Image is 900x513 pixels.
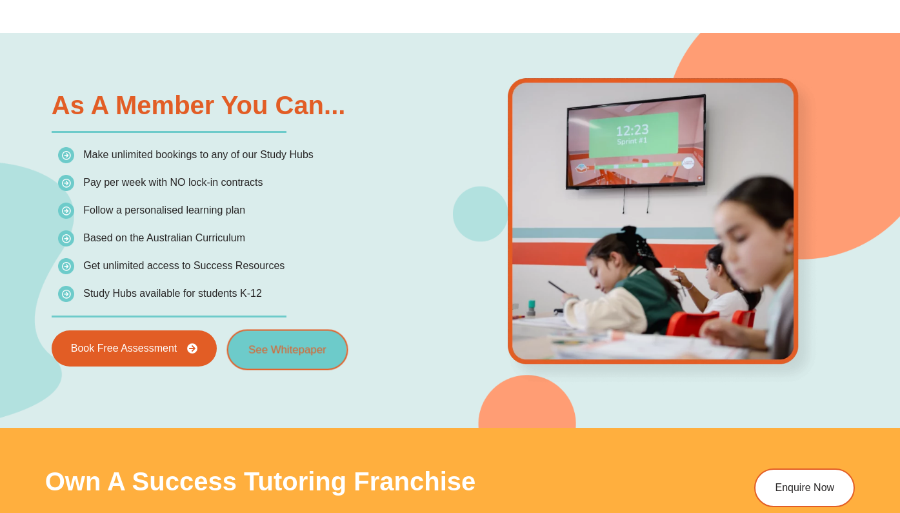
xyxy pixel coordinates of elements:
span: Get unlimited access to Success Resources [83,260,285,271]
span: Based on the Australian Curriculum [83,232,245,243]
span: Pay per week with NO lock-in contracts [83,177,263,188]
span: Make unlimited bookings to any of our Study Hubs [83,149,314,160]
img: icon-list.png [58,203,74,219]
img: icon-list.png [58,258,74,274]
img: icon-list.png [58,230,74,246]
span: See Whitepaper [248,344,326,355]
h2: Own a Success Tutoring Franchise [45,468,683,494]
h2: As a Member You Can... [52,92,444,118]
span: Book Free Assessment [71,343,177,354]
span: Follow a personalised learning plan [83,205,245,216]
iframe: Chat Widget [679,367,900,513]
img: icon-list.png [58,147,74,163]
a: Book Free Assessment [52,330,217,367]
img: icon-list.png [58,175,74,191]
span: Study Hubs available for students K-12 [83,288,262,299]
img: icon-list.png [58,286,74,302]
a: See Whitepaper [227,329,348,370]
